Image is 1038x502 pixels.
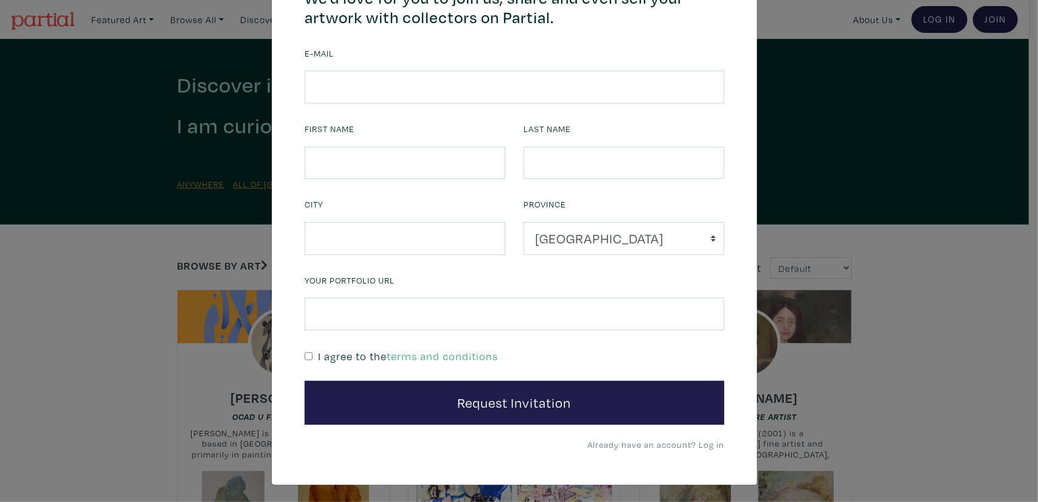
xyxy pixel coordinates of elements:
label: E-mail [305,47,334,60]
label: Your portfolio URL [305,274,395,287]
a: Already have an account? Log in [587,439,724,450]
label: First Name [305,122,355,136]
a: terms and conditions [387,349,499,363]
label: City [305,198,324,211]
p: I agree to the [319,348,499,364]
button: Request Invitation [305,381,724,425]
label: Last Name [524,122,571,136]
label: Province [524,198,566,211]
